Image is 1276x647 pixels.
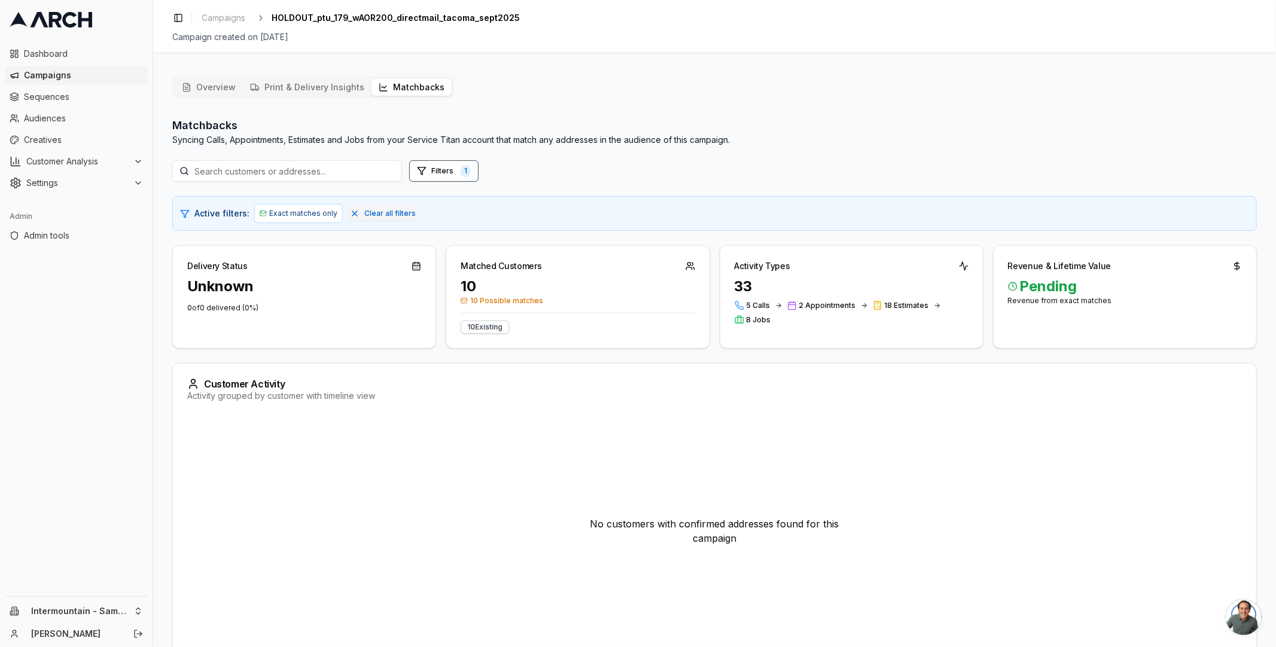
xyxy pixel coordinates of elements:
[5,44,148,63] a: Dashboard
[735,277,969,296] div: 33
[461,260,541,272] div: Matched Customers
[5,109,148,128] a: Audiences
[24,91,143,103] span: Sequences
[461,321,509,334] div: 10 Existing
[172,117,730,134] h2: Matchbacks
[172,160,402,182] input: Search customers or addresses...
[197,10,250,26] a: Campaigns
[461,296,695,306] span: 10 Possible matches
[1008,296,1242,306] div: Revenue from exact matches
[172,134,730,146] p: Syncing Calls, Appointments, Estimates and Jobs from your Service Titan account that match any ad...
[187,378,1242,390] div: Customer Activity
[409,160,479,182] button: Open filters (1 active)
[172,31,1257,43] div: Campaign created on [DATE]
[747,315,771,325] span: 8 Jobs
[24,48,143,60] span: Dashboard
[799,301,856,310] span: 2 Appointments
[581,517,849,545] p: No customers with confirmed addresses found for this campaign
[187,390,1242,402] div: Activity grouped by customer with timeline view
[735,260,790,272] div: Activity Types
[202,12,245,24] span: Campaigns
[24,69,143,81] span: Campaigns
[885,301,929,310] span: 18 Estimates
[1008,277,1242,296] span: Pending
[31,628,120,640] a: [PERSON_NAME]
[175,79,243,96] button: Overview
[130,625,147,642] button: Log out
[31,606,129,617] span: Intermountain - Same Day
[5,226,148,245] a: Admin tools
[5,66,148,85] a: Campaigns
[5,173,148,193] button: Settings
[364,209,416,218] span: Clear all filters
[5,87,148,106] a: Sequences
[348,206,418,221] button: Clear all filters
[26,155,129,167] span: Customer Analysis
[1226,599,1262,635] div: Open chat
[747,301,771,310] span: 5 Calls
[5,207,148,226] div: Admin
[461,165,471,177] span: 1
[24,134,143,146] span: Creatives
[187,303,421,313] p: 0 of 0 delivered ( 0 %)
[26,177,129,189] span: Settings
[5,130,148,149] a: Creatives
[197,10,520,26] nav: breadcrumb
[269,209,337,218] span: Exact matches only
[272,12,520,24] span: HOLDOUT_ptu_179_wAOR200_directmail_tacoma_sept2025
[24,112,143,124] span: Audiences
[5,602,148,621] button: Intermountain - Same Day
[187,277,254,296] div: Unknown
[461,277,695,296] div: 10
[1008,260,1111,272] div: Revenue & Lifetime Value
[187,260,248,272] div: Delivery Status
[243,79,371,96] button: Print & Delivery Insights
[24,230,143,242] span: Admin tools
[5,152,148,171] button: Customer Analysis
[194,207,249,219] span: Active filters:
[371,79,452,96] button: Matchbacks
